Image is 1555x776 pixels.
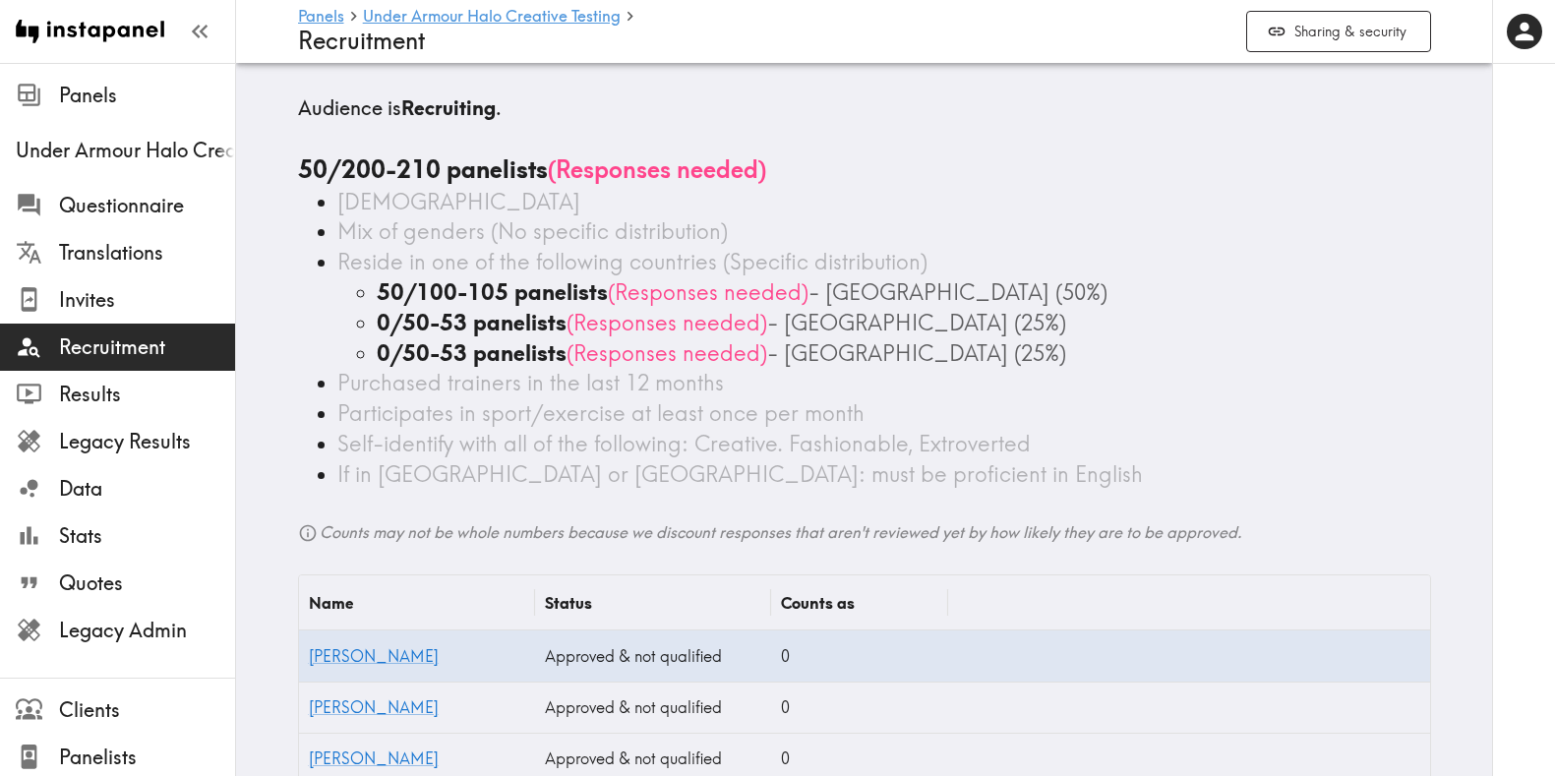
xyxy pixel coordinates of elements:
[309,697,439,717] a: [PERSON_NAME]
[59,192,235,219] span: Questionnaire
[59,744,235,771] span: Panelists
[377,339,567,367] b: 0/50-53 panelists
[59,617,235,644] span: Legacy Admin
[608,278,808,306] span: ( Responses needed )
[59,381,235,408] span: Results
[298,27,1230,55] h4: Recruitment
[298,521,1431,544] h6: Counts may not be whole numbers because we discount responses that aren't reviewed yet by how lik...
[309,646,439,666] a: [PERSON_NAME]
[309,593,353,613] div: Name
[535,682,771,733] div: Approved & not qualified
[377,278,608,306] b: 50/100-105 panelists
[337,248,927,275] span: Reside in one of the following countries (Specific distribution)
[808,278,1107,306] span: - [GEOGRAPHIC_DATA] (50%)
[567,339,767,367] span: ( Responses needed )
[59,286,235,314] span: Invites
[337,460,1143,488] span: If in [GEOGRAPHIC_DATA] or [GEOGRAPHIC_DATA]: must be proficient in English
[767,339,1066,367] span: - [GEOGRAPHIC_DATA] (25%)
[337,217,728,245] span: Mix of genders (No specific distribution)
[298,154,548,184] b: 50/200-210 panelists
[59,428,235,455] span: Legacy Results
[59,333,235,361] span: Recruitment
[337,430,1031,457] span: Self-identify with all of the following: Creative. Fashionable, Extroverted
[771,630,948,682] div: 0
[337,399,865,427] span: Participates in sport/exercise at least once per month
[377,309,567,336] b: 0/50-53 panelists
[363,8,621,27] a: Under Armour Halo Creative Testing
[337,369,724,396] span: Purchased trainers in the last 12 months
[767,309,1066,336] span: - [GEOGRAPHIC_DATA] (25%)
[567,309,767,336] span: ( Responses needed )
[548,154,766,184] span: ( Responses needed )
[535,630,771,682] div: Approved & not qualified
[298,8,344,27] a: Panels
[59,696,235,724] span: Clients
[309,748,439,768] a: [PERSON_NAME]
[59,475,235,503] span: Data
[337,188,580,215] span: [DEMOGRAPHIC_DATA]
[59,522,235,550] span: Stats
[545,593,592,613] div: Status
[16,137,235,164] span: Under Armour Halo Creative Testing
[59,569,235,597] span: Quotes
[59,239,235,267] span: Translations
[781,593,855,613] div: Counts as
[1246,11,1431,53] button: Sharing & security
[401,95,496,120] b: Recruiting
[298,94,1431,122] h5: Audience is .
[771,682,948,733] div: 0
[59,82,235,109] span: Panels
